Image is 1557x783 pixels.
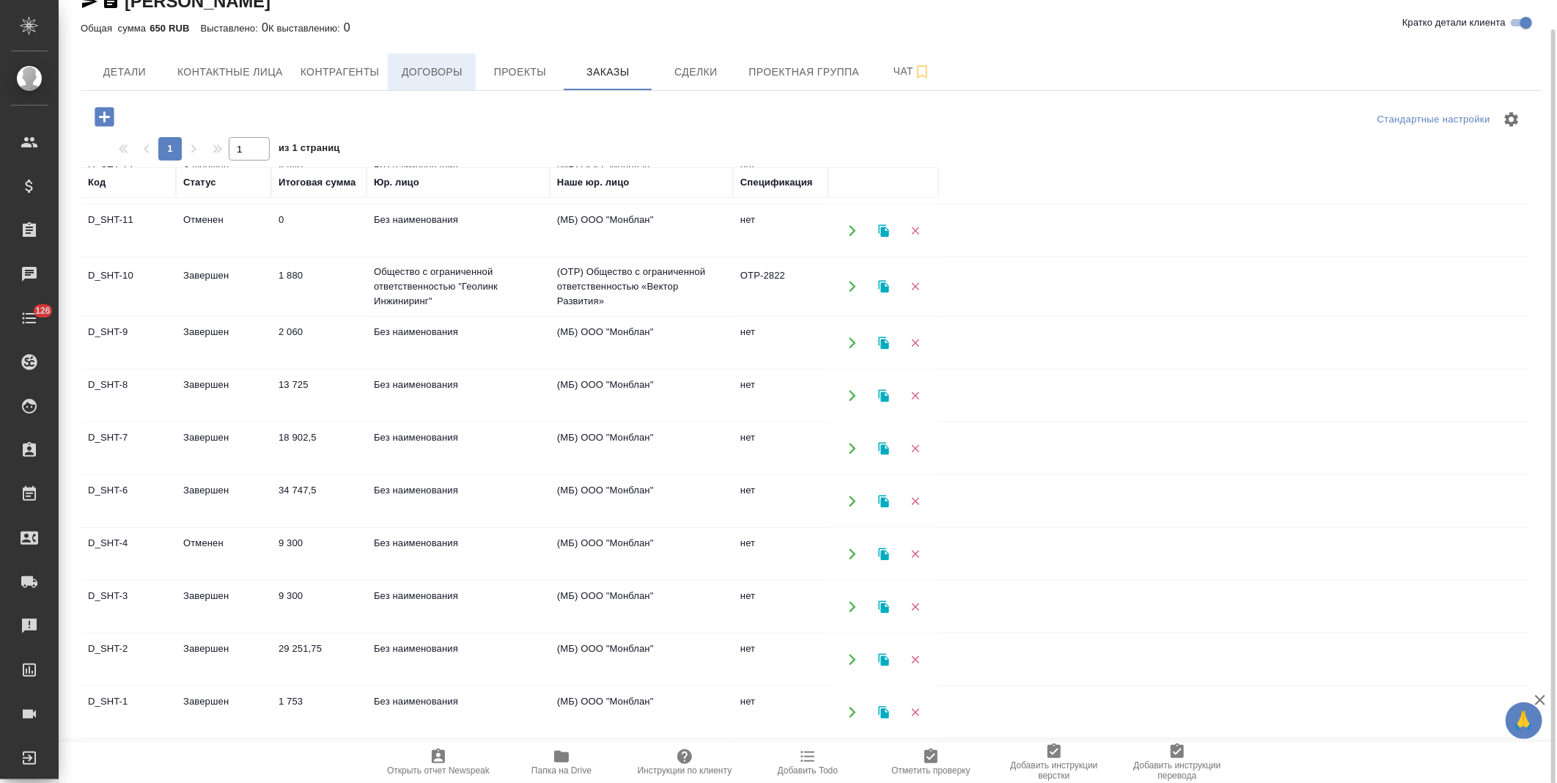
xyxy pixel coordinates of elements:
[733,687,828,738] td: нет
[913,63,931,81] svg: Подписаться
[271,317,367,369] td: 2 060
[837,486,867,516] button: Открыть
[733,581,828,633] td: нет
[176,317,271,369] td: Завершен
[550,423,733,474] td: (МБ) ООО "Монблан"
[1506,702,1542,739] button: 🙏
[176,476,271,527] td: Завершен
[550,317,733,369] td: (МБ) ООО "Монблан"
[271,581,367,633] td: 9 300
[81,317,176,369] td: D_SHT-9
[271,261,367,312] td: 1 880
[891,765,970,776] span: Отметить проверку
[1494,102,1529,137] span: Настроить таблицу
[550,257,733,316] td: (OTP) Общество с ограниченной ответственностью «Вектор Развития»
[279,175,356,190] div: Итоговая сумма
[268,23,344,34] p: К выставлению:
[271,634,367,685] td: 29 251,75
[81,476,176,527] td: D_SHT-6
[84,102,125,132] button: Добавить проект
[271,529,367,580] td: 9 300
[89,63,160,81] span: Детали
[869,592,899,622] button: Клонировать
[1124,760,1230,781] span: Добавить инструкции перевода
[900,381,930,411] button: Удалить
[367,370,550,422] td: Без наименования
[900,539,930,569] button: Удалить
[837,272,867,302] button: Открыть
[733,317,828,369] td: нет
[81,634,176,685] td: D_SHT-2
[550,370,733,422] td: (МБ) ООО "Монблан"
[993,742,1116,783] button: Добавить инструкции верстки
[271,205,367,257] td: 0
[733,423,828,474] td: нет
[1001,760,1107,781] span: Добавить инструкции верстки
[869,539,899,569] button: Клонировать
[869,328,899,358] button: Клонировать
[877,62,947,81] span: Чат
[1374,109,1494,131] div: split button
[733,370,828,422] td: нет
[176,687,271,738] td: Завершен
[81,581,176,633] td: D_SHT-3
[837,697,867,727] button: Открыть
[660,63,731,81] span: Сделки
[550,634,733,685] td: (МБ) ООО "Монблан"
[550,687,733,738] td: (МБ) ООО "Монблан"
[374,175,419,190] div: Юр. лицо
[623,742,746,783] button: Инструкции по клиенту
[26,304,59,318] span: 126
[900,328,930,358] button: Удалить
[869,433,899,463] button: Клонировать
[81,19,1541,37] div: 0 0
[900,433,930,463] button: Удалить
[733,476,828,527] td: нет
[176,529,271,580] td: Отменен
[367,581,550,633] td: Без наименования
[733,634,828,685] td: нет
[4,300,55,337] a: 126
[397,63,467,81] span: Договоры
[176,634,271,685] td: Завершен
[367,317,550,369] td: Без наименования
[367,529,550,580] td: Без наименования
[176,261,271,312] td: Завершен
[367,257,550,316] td: Общество с ограниченной ответственностью "Геолинк Инжиниринг"
[733,261,828,312] td: OTP-2822
[778,765,838,776] span: Добавить Todo
[176,370,271,422] td: Завершен
[377,742,500,783] button: Открыть отчет Newspeak
[81,205,176,257] td: D_SHT-11
[201,23,262,34] p: Выставлено:
[81,423,176,474] td: D_SHT-7
[869,742,993,783] button: Отметить проверку
[638,765,732,776] span: Инструкции по клиенту
[183,175,216,190] div: Статус
[1116,742,1239,783] button: Добавить инструкции перевода
[176,581,271,633] td: Завершен
[1402,15,1506,30] span: Кратко детали клиента
[900,592,930,622] button: Удалить
[176,205,271,257] td: Отменен
[81,23,150,34] p: Общая сумма
[900,272,930,302] button: Удалить
[150,23,200,34] p: 650 RUB
[550,476,733,527] td: (МБ) ООО "Монблан"
[271,423,367,474] td: 18 902,5
[279,139,340,161] span: из 1 страниц
[900,697,930,727] button: Удалить
[869,272,899,302] button: Клонировать
[367,423,550,474] td: Без наименования
[367,634,550,685] td: Без наименования
[900,486,930,516] button: Удалить
[550,529,733,580] td: (МБ) ООО "Монблан"
[271,370,367,422] td: 13 725
[176,423,271,474] td: Завершен
[500,742,623,783] button: Папка на Drive
[869,697,899,727] button: Клонировать
[367,205,550,257] td: Без наименования
[733,205,828,257] td: нет
[367,476,550,527] td: Без наименования
[557,175,630,190] div: Наше юр. лицо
